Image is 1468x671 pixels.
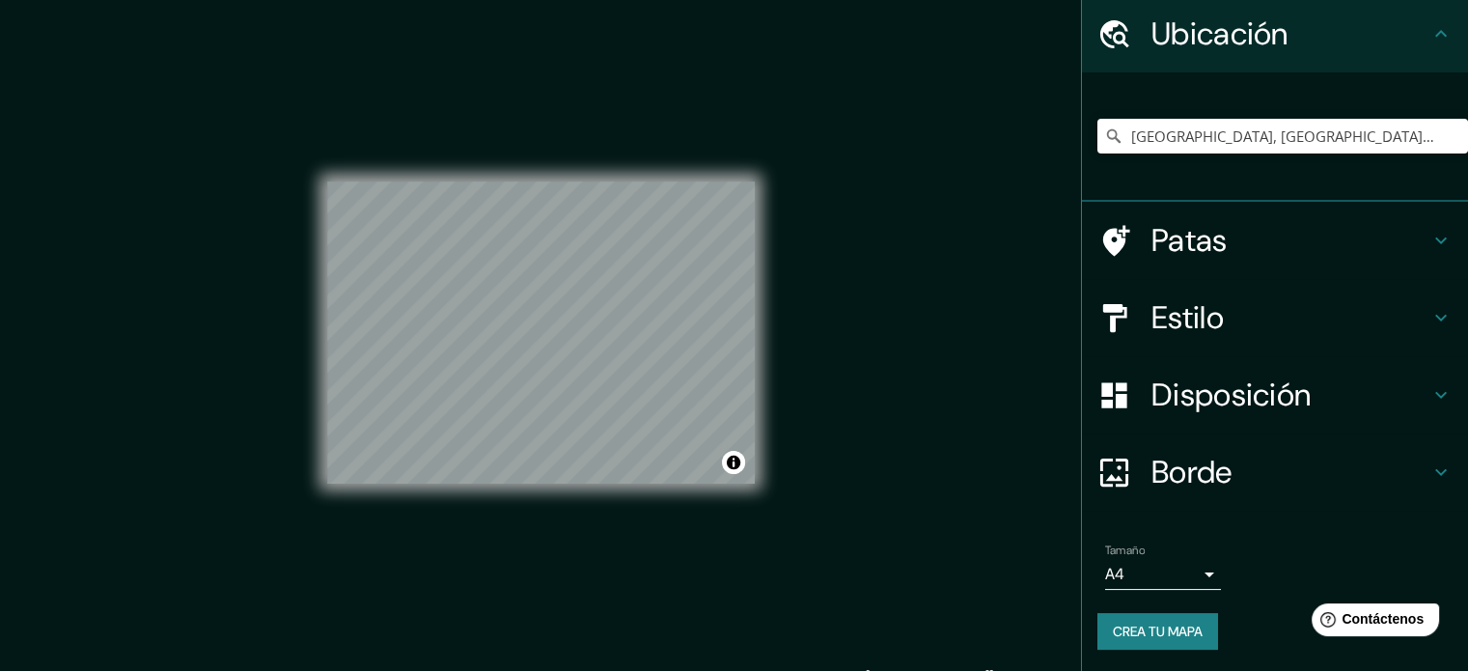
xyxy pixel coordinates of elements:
[1113,623,1203,640] font: Crea tu mapa
[1097,119,1468,154] input: Elige tu ciudad o zona
[1105,559,1221,590] div: A4
[1151,297,1224,338] font: Estilo
[327,182,755,484] canvas: Mapa
[1097,613,1218,650] button: Crea tu mapa
[1296,596,1447,650] iframe: Lanzador de widgets de ayuda
[1151,14,1288,54] font: Ubicación
[1151,452,1233,492] font: Borde
[1105,543,1145,558] font: Tamaño
[722,451,745,474] button: Activar o desactivar atribución
[1082,433,1468,511] div: Borde
[1151,375,1311,415] font: Disposición
[1082,356,1468,433] div: Disposición
[1082,279,1468,356] div: Estilo
[1082,202,1468,279] div: Patas
[1151,220,1228,261] font: Patas
[1105,564,1124,584] font: A4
